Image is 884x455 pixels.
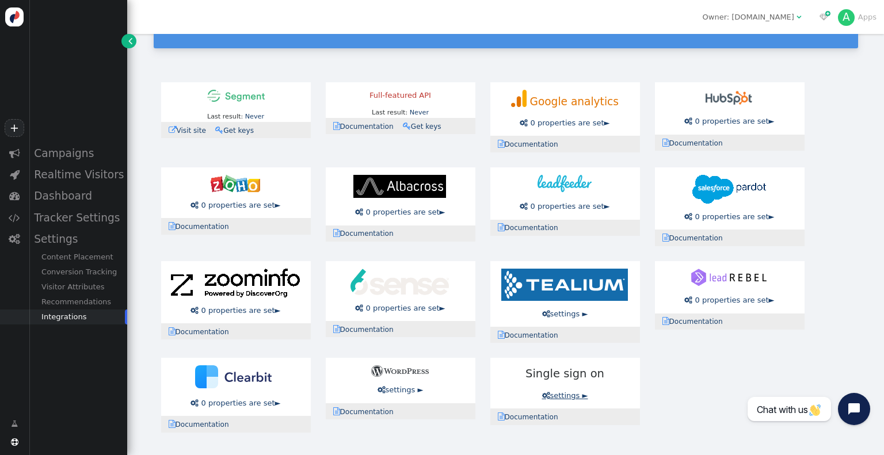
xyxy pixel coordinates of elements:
[684,117,774,125] a:  0 properties are set►
[366,208,440,216] span: 0 properties are set
[171,269,300,297] img: zoominfo-224x50.png
[333,408,401,416] a: Documentation
[692,175,766,204] img: pardot-128x50.png
[333,326,401,334] a: Documentation
[498,140,565,148] a: Documentation
[29,295,127,309] div: Recommendations
[366,304,440,312] span: 0 properties are set
[207,113,243,120] span: Last result:
[190,399,280,407] a:  0 properties are set►
[538,175,592,192] img: leadfeeder-logo.svg
[201,399,275,407] span: 0 properties are set
[542,310,550,318] span: 
[11,418,18,430] span: 
[353,175,446,198] img: albacross-logo.svg
[29,309,127,324] div: Integrations
[695,296,769,304] span: 0 properties are set
[378,386,386,393] span: 
[662,317,669,325] span: 
[29,185,127,207] div: Dashboard
[684,117,692,125] span: 
[190,306,280,315] a:  0 properties are set►
[121,34,136,48] a: 
[520,119,528,127] span: 
[215,126,223,134] span: 
[542,391,588,400] a: settings ►
[333,325,340,333] span: 
[706,90,752,107] img: hubspot-100x37.png
[245,113,264,120] a: Never
[29,265,127,280] div: Conversion Tracking
[531,202,604,211] span: 0 properties are set
[29,280,127,295] div: Visitor Attributes
[333,123,401,131] a: Documentation
[9,190,20,201] span: 
[215,127,261,135] a: Get keys
[684,213,692,220] span: 
[11,438,18,446] span: 
[838,13,877,21] a: AApps
[662,139,669,147] span: 
[355,304,445,312] a:  0 properties are set►
[378,385,424,394] a: settings ►
[520,118,609,127] a:  0 properties are set►
[684,296,774,304] a:  0 properties are set►
[333,407,340,415] span: 
[797,13,801,21] span: 
[529,95,618,108] span: Google analytics
[662,318,730,326] a: Documentation
[333,90,468,101] div: Full-featured API
[333,122,340,130] span: 
[350,269,449,295] img: 6sense-logo.svg
[498,331,565,339] a: Documentation
[169,327,176,335] span: 
[29,143,127,164] div: Campaigns
[9,234,20,244] span: 
[501,269,628,301] img: tealium-logo-210x50.png
[542,309,588,318] a: settings ►
[128,35,132,47] span: 
[695,212,769,221] span: 0 properties are set
[190,307,199,314] span: 
[169,420,236,429] a: Documentation
[207,90,265,102] img: segment-100x21.png
[498,413,565,421] a: Documentation
[695,117,769,125] span: 0 properties are set
[520,202,609,211] a:  0 properties are set►
[498,412,505,420] span: 
[520,202,528,210] span: 
[531,118,604,127] span: 0 properties are set
[29,207,127,228] div: Tracker Settings
[201,306,275,315] span: 0 properties are set
[169,420,176,428] span: 
[498,140,505,148] span: 
[498,224,565,232] a: Documentation
[169,223,236,231] a: Documentation
[29,228,127,250] div: Settings
[703,12,794,23] div: Owner: [DOMAIN_NAME]
[190,399,199,407] span: 
[355,208,363,216] span: 
[169,222,176,230] span: 
[10,169,20,180] span: 
[9,148,20,159] span: 
[684,212,774,221] a:  0 properties are set►
[195,365,275,388] img: clearbit.svg
[542,392,550,399] span: 
[498,223,505,231] span: 
[838,9,855,26] div: A
[169,126,177,134] span: 
[169,127,213,135] a: Visit site
[691,269,768,286] img: leadrebel-logo.svg
[511,90,527,107] img: ga-logo-45x50.png
[523,365,607,382] span: Single sign on
[410,109,429,116] a: Never
[333,230,401,238] a: Documentation
[371,365,429,377] img: wordpress-100x20.png
[403,122,411,130] span: 
[662,234,730,242] a: Documentation
[662,139,730,147] a: Documentation
[355,208,445,216] a:  0 properties are set►
[5,119,24,137] a: +
[403,123,448,131] a: Get keys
